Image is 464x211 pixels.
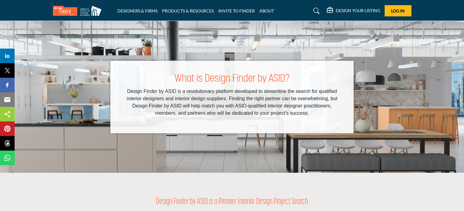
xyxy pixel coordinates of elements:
button: Log In [385,5,411,16]
img: Site Logo [53,6,105,16]
a: DESIGNERS & FIRMS [117,8,158,13]
a: INVITE TO FINDER [218,8,255,13]
h1: What is Design Finder by ASID? [123,73,341,86]
a: ABOUT [259,8,274,13]
h2: Design Finder by ASID is a Premier Interior Design Project Search [110,197,354,207]
div: DESIGN YOUR LISTING [327,7,380,15]
a: Search [307,6,324,16]
p: Design Finder by ASID is a revolutionary platform developed to streamline the search for qualifie... [123,88,341,117]
a: PRODUCTS & RESOURCES [162,8,214,13]
h5: DESIGN YOUR LISTING [336,8,380,13]
span: Log In [391,8,405,13]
